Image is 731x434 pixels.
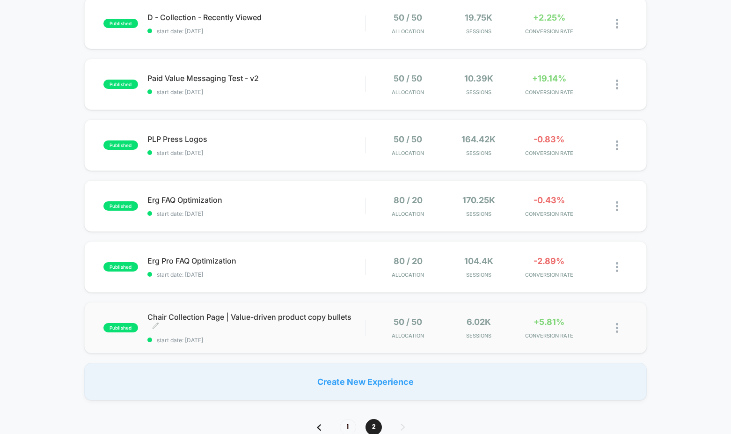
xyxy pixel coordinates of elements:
[616,323,618,333] img: close
[392,28,424,35] span: Allocation
[147,13,365,22] span: D - Collection - Recently Viewed
[84,363,647,400] div: Create New Experience
[392,211,424,217] span: Allocation
[147,74,365,83] span: Paid Value Messaging Test - v2
[616,19,618,29] img: close
[147,149,365,156] span: start date: [DATE]
[394,134,422,144] span: 50 / 50
[446,332,512,339] span: Sessions
[616,140,618,150] img: close
[103,323,138,332] span: published
[533,13,565,22] span: +2.25%
[446,150,512,156] span: Sessions
[103,262,138,272] span: published
[516,272,582,278] span: CONVERSION RATE
[446,272,512,278] span: Sessions
[516,89,582,96] span: CONVERSION RATE
[103,80,138,89] span: published
[394,74,422,83] span: 50 / 50
[446,28,512,35] span: Sessions
[317,424,321,431] img: pagination back
[516,28,582,35] span: CONVERSION RATE
[392,150,424,156] span: Allocation
[446,211,512,217] span: Sessions
[103,201,138,211] span: published
[147,195,365,205] span: Erg FAQ Optimization
[392,89,424,96] span: Allocation
[394,195,423,205] span: 80 / 20
[461,134,496,144] span: 164.42k
[534,134,564,144] span: -0.83%
[103,19,138,28] span: published
[465,13,492,22] span: 19.75k
[516,332,582,339] span: CONVERSION RATE
[446,89,512,96] span: Sessions
[147,271,365,278] span: start date: [DATE]
[392,272,424,278] span: Allocation
[464,256,493,266] span: 104.4k
[616,262,618,272] img: close
[392,332,424,339] span: Allocation
[147,88,365,96] span: start date: [DATE]
[464,74,493,83] span: 10.39k
[103,140,138,150] span: published
[616,80,618,89] img: close
[147,28,365,35] span: start date: [DATE]
[616,201,618,211] img: close
[147,134,365,144] span: PLP Press Logos
[147,312,365,331] span: Chair Collection Page | Value-driven product copy bullets
[394,13,422,22] span: 50 / 50
[534,317,564,327] span: +5.81%
[532,74,566,83] span: +19.14%
[516,211,582,217] span: CONVERSION RATE
[394,256,423,266] span: 80 / 20
[516,150,582,156] span: CONVERSION RATE
[467,317,491,327] span: 6.02k
[534,195,565,205] span: -0.43%
[147,256,365,265] span: Erg Pro FAQ Optimization
[462,195,495,205] span: 170.25k
[147,210,365,217] span: start date: [DATE]
[147,337,365,344] span: start date: [DATE]
[394,317,422,327] span: 50 / 50
[534,256,564,266] span: -2.89%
